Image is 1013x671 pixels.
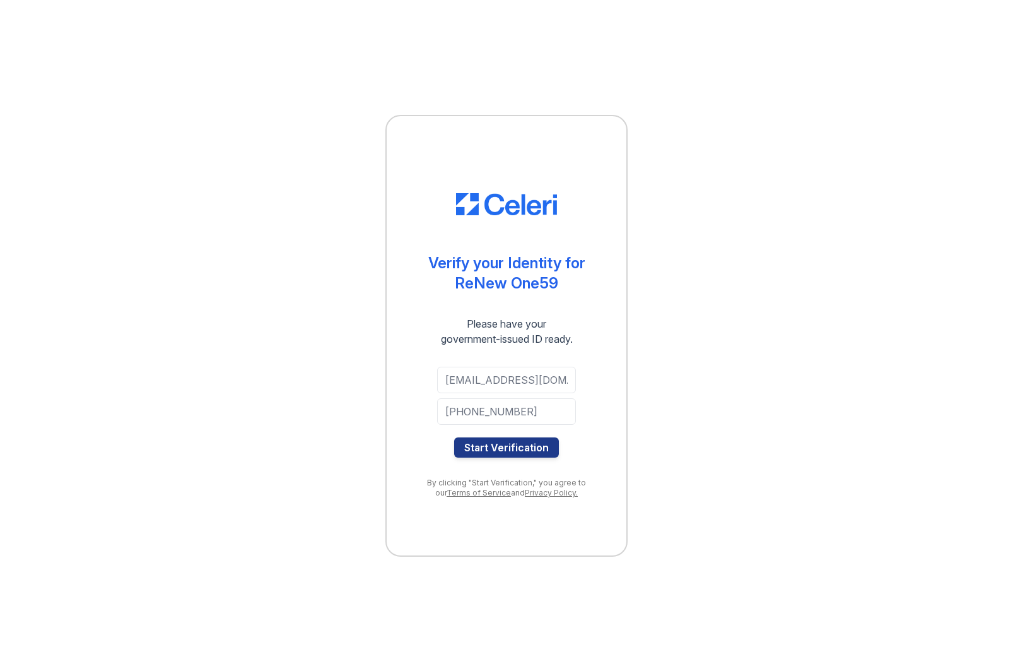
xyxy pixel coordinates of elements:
[412,478,601,498] div: By clicking "Start Verification," you agree to our and
[428,253,585,294] div: Verify your Identity for ReNew One59
[437,367,576,393] input: Email
[437,398,576,425] input: Phone
[456,193,557,216] img: CE_Logo_Blue-a8612792a0a2168367f1c8372b55b34899dd931a85d93a1a3d3e32e68fde9ad4.png
[525,488,578,497] a: Privacy Policy.
[454,437,559,458] button: Start Verification
[418,316,595,347] div: Please have your government-issued ID ready.
[447,488,511,497] a: Terms of Service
